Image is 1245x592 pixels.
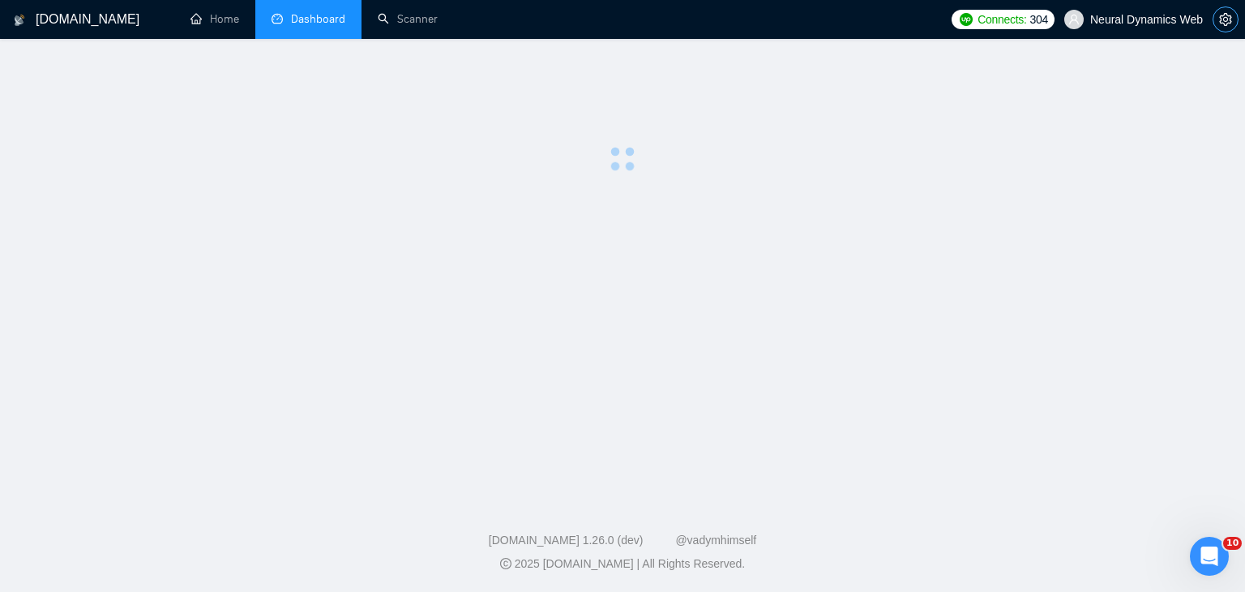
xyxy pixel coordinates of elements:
span: 10 [1223,537,1242,550]
a: setting [1213,13,1239,26]
a: searchScanner [378,12,438,26]
span: copyright [500,558,511,569]
span: user [1068,14,1080,25]
div: 2025 [DOMAIN_NAME] | All Rights Reserved. [13,556,1232,573]
a: [DOMAIN_NAME] 1.26.0 (dev) [489,534,644,547]
iframe: Intercom live chat [1190,537,1229,576]
span: Connects: [978,11,1026,28]
a: @vadymhimself [675,534,756,547]
a: dashboardDashboard [272,12,345,26]
a: homeHome [190,12,239,26]
img: upwork-logo.png [960,13,973,26]
span: 304 [1030,11,1048,28]
img: logo [14,7,25,33]
button: setting [1213,6,1239,32]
